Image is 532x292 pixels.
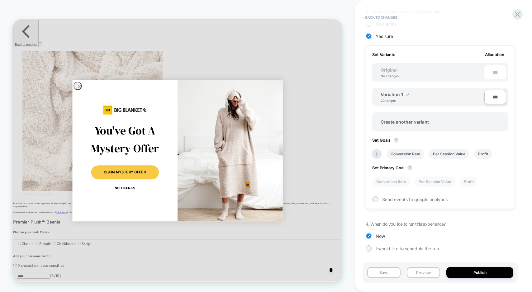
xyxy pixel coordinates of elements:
[446,267,513,278] button: Publish
[366,221,446,227] span: 4. When do you like to run this experience?
[381,92,403,97] span: Variation 1
[120,114,178,126] img: logo placeholder
[460,177,478,187] li: Profit
[104,194,194,213] button: CLAIM MYSTERY OFFER
[372,177,410,187] li: Conversion Rate
[406,93,409,96] img: edit
[376,233,385,239] span: Now
[415,177,455,187] li: Per Session Value
[109,137,189,158] span: You've Got A
[374,115,435,129] span: Create another variant
[485,52,504,57] span: Allocation
[474,149,492,159] li: Profit
[381,99,399,102] div: 2 Changes
[376,21,397,26] span: No thanks
[387,149,424,159] li: Conversion Rate
[219,80,359,269] img: Premier Plush Hoodie
[376,34,393,39] span: Yes sure
[367,267,401,278] button: Save
[394,138,399,143] button: ?
[366,9,444,14] span: 3. Would you like to run an A/B validation?
[372,138,402,143] span: Set Goals
[374,67,404,73] span: Original
[359,12,401,22] button: < Back to changes
[372,52,395,57] span: Set Variants
[372,165,416,170] span: Set Primary Goal
[132,221,166,228] button: NO THANKS
[81,82,92,93] button: Close dialog
[429,149,469,159] li: Per Session Value
[407,267,440,278] button: Preview
[374,74,405,78] div: No changes
[104,161,194,181] span: Mystery Offer
[382,197,448,202] span: Send events to google analytics
[407,165,412,170] button: ?
[376,246,439,251] span: I would like to schedule the run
